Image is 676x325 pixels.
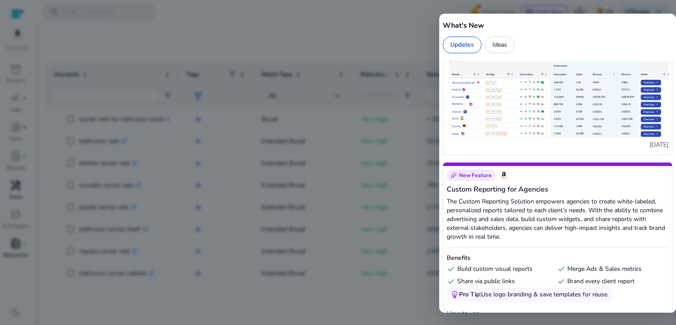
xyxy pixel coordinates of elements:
h5: What's New [443,20,672,31]
div: Brand every client report [557,277,663,286]
span: New Feature [459,172,492,179]
h5: Custom Reporting for Agencies [447,184,669,195]
img: Unified Portfolio Summary for Smarter Ad Management [447,38,669,137]
span: check [447,277,456,286]
span: check [447,265,456,273]
img: Amazon [499,170,509,181]
div: Updates [443,37,481,53]
div: Share via public links [447,277,553,286]
div: Build custom visual reports [447,265,553,273]
span: celebration [450,172,457,179]
div: Merge Ads & Sales metrics [557,265,663,273]
p: The Custom Reporting Solution empowers agencies to create white-labeled, personalized reports tai... [447,197,669,241]
span: check [557,277,566,286]
p: [DATE] [447,140,669,149]
h6: Benefits [447,254,669,262]
span: Pro Tip: [459,290,481,299]
a: How to use [447,309,669,318]
div: Ideas [485,37,514,53]
span: check [557,265,566,273]
div: Use logo branding & save templates for reuse. [459,290,609,299]
span: emoji_objects [450,290,459,299]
